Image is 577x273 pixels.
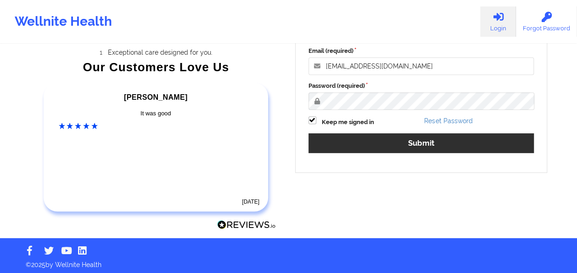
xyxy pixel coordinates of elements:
input: Email address [308,57,534,75]
label: Email (required) [308,46,534,56]
button: Submit [308,133,534,153]
a: Login [480,6,516,37]
a: Reset Password [424,117,472,125]
p: © 2025 by Wellnite Health [19,254,558,269]
a: Forgot Password [516,6,577,37]
img: Reviews.io Logo [217,220,276,230]
a: Reviews.io Logo [217,220,276,232]
span: [PERSON_NAME] [124,93,187,101]
li: Exceptional care designed for you. [45,49,276,56]
time: [DATE] [242,199,259,205]
div: Our Customers Love Us [36,63,276,72]
div: It was good [59,109,253,118]
label: Keep me signed in [322,118,374,127]
label: Password (required) [308,81,534,91]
